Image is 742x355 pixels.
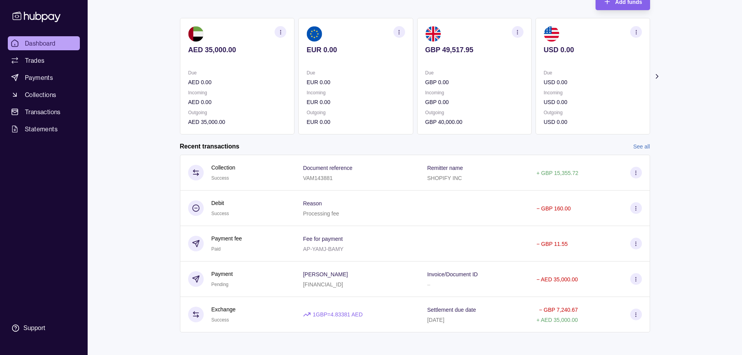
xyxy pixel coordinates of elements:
[425,69,523,77] p: Due
[543,69,642,77] p: Due
[536,276,578,283] p: − AED 35,000.00
[211,317,229,323] span: Success
[543,98,642,106] p: USD 0.00
[307,118,405,126] p: EUR 0.00
[425,26,441,42] img: gb
[188,98,286,106] p: AED 0.00
[303,200,322,207] p: Reason
[427,165,463,171] p: Remitter name
[427,281,430,288] p: –
[536,205,571,212] p: − GBP 160.00
[307,88,405,97] p: Incoming
[425,78,523,87] p: GBP 0.00
[23,324,45,332] div: Support
[633,142,650,151] a: See all
[8,36,80,50] a: Dashboard
[536,317,578,323] p: + AED 35,000.00
[211,270,233,278] p: Payment
[211,305,236,314] p: Exchange
[543,108,642,117] p: Outgoing
[8,88,80,102] a: Collections
[211,163,235,172] p: Collection
[303,165,352,171] p: Document reference
[25,107,61,117] span: Transactions
[425,108,523,117] p: Outgoing
[303,175,333,181] p: VAM143881
[25,73,53,82] span: Payments
[188,88,286,97] p: Incoming
[180,142,240,151] h2: Recent transactions
[188,26,204,42] img: ae
[188,118,286,126] p: AED 35,000.00
[425,46,523,54] p: GBP 49,517.95
[427,271,478,277] p: Invoice/Document ID
[543,88,642,97] p: Incoming
[427,317,444,323] p: [DATE]
[539,307,578,313] p: − GBP 7,240.67
[25,56,44,65] span: Trades
[307,26,322,42] img: eu
[307,69,405,77] p: Due
[303,271,348,277] p: [PERSON_NAME]
[543,46,642,54] p: USD 0.00
[211,234,242,243] p: Payment fee
[188,78,286,87] p: AED 0.00
[25,90,56,99] span: Collections
[211,282,229,287] span: Pending
[307,98,405,106] p: EUR 0.00
[307,78,405,87] p: EUR 0.00
[543,26,559,42] img: us
[427,175,462,181] p: SHOPIFY INC
[188,46,286,54] p: AED 35,000.00
[25,39,56,48] span: Dashboard
[425,118,523,126] p: GBP 40,000.00
[8,105,80,119] a: Transactions
[211,199,229,207] p: Debit
[536,241,568,247] p: − GBP 11.55
[303,210,339,217] p: Processing fee
[8,53,80,67] a: Trades
[307,108,405,117] p: Outgoing
[8,122,80,136] a: Statements
[427,307,476,313] p: Settlement due date
[188,69,286,77] p: Due
[536,170,578,176] p: + GBP 15,355.72
[303,236,343,242] p: Fee for payment
[313,310,363,319] p: 1 GBP = 4.83381 AED
[543,118,642,126] p: USD 0.00
[211,211,229,216] span: Success
[425,98,523,106] p: GBP 0.00
[211,246,221,252] span: Paid
[25,124,58,134] span: Statements
[425,88,523,97] p: Incoming
[8,71,80,85] a: Payments
[8,320,80,336] a: Support
[303,246,344,252] p: AP-YAMJ-BAMY
[303,281,343,288] p: [FINANCIAL_ID]
[307,46,405,54] p: EUR 0.00
[543,78,642,87] p: USD 0.00
[188,108,286,117] p: Outgoing
[211,175,229,181] span: Success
